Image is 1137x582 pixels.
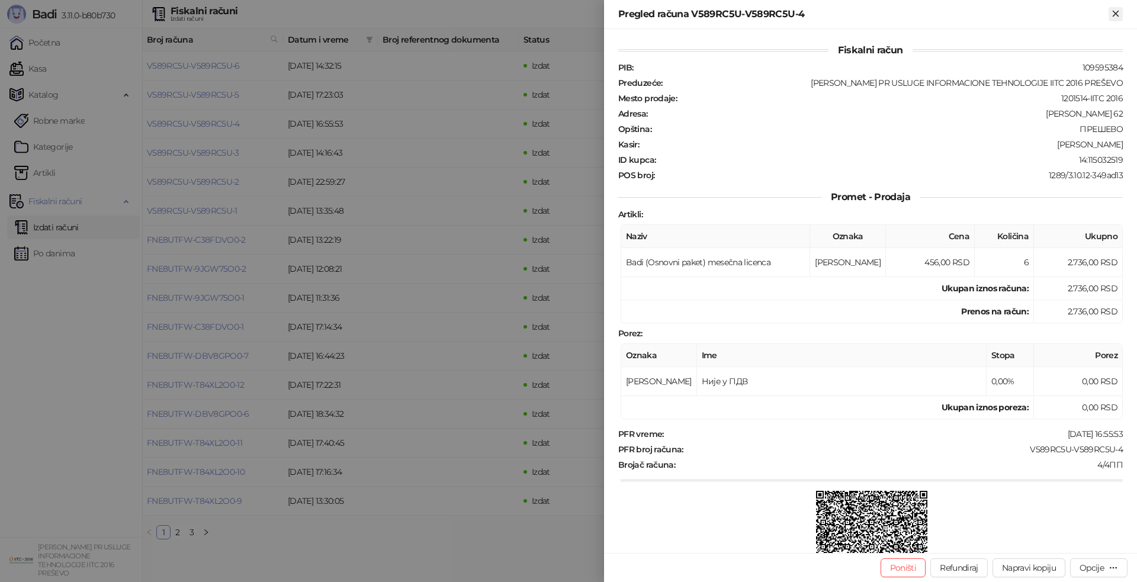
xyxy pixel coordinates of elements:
th: Oznaka [810,225,886,248]
div: [DATE] 16:55:53 [665,429,1124,439]
th: Cena [886,225,975,248]
button: Zatvori [1109,7,1123,21]
div: [PERSON_NAME] 62 [649,108,1124,119]
th: Porez [1034,344,1123,367]
div: Opcije [1080,562,1104,573]
th: Oznaka [621,344,697,367]
strong: Mesto prodaje : [618,93,677,104]
strong: PFR vreme : [618,429,664,439]
td: 2.736,00 RSD [1034,300,1123,323]
td: [PERSON_NAME] [810,248,886,277]
td: Badi (Osnovni paket) mesečna licenca [621,248,810,277]
td: [PERSON_NAME] [621,367,697,396]
strong: POS broj : [618,170,654,181]
strong: Brojač računa : [618,459,675,470]
strong: Preduzeće : [618,78,663,88]
th: Ukupno [1034,225,1123,248]
strong: Kasir : [618,139,639,150]
td: Није у ПДВ [697,367,987,396]
th: Stopa [987,344,1034,367]
td: 456,00 RSD [886,248,975,277]
strong: PFR broj računa : [618,444,683,455]
strong: Artikli : [618,209,643,220]
th: Količina [975,225,1034,248]
div: 109595384 [634,62,1124,73]
strong: Prenos na račun : [961,306,1029,317]
button: Opcije [1070,558,1128,577]
span: Promet - Prodaja [821,191,920,202]
div: [PERSON_NAME] [640,139,1124,150]
div: 4/4ПП [676,459,1124,470]
div: 1201514-IITC 2016 [678,93,1124,104]
div: 1289/3.10.12-349ad13 [656,170,1124,181]
button: Napravi kopiju [993,558,1065,577]
td: 2.736,00 RSD [1034,248,1123,277]
strong: ID kupca : [618,155,656,165]
div: V589RC5U-V589RC5U-4 [685,444,1124,455]
div: Pregled računa V589RC5U-V589RC5U-4 [618,7,1109,21]
td: 6 [975,248,1034,277]
span: Fiskalni račun [828,44,912,56]
td: 0,00 RSD [1034,367,1123,396]
td: 2.736,00 RSD [1034,277,1123,300]
div: [PERSON_NAME] PR USLUGE INFORMACIONE TEHNOLOGIJE IITC 2016 PREŠEVO [664,78,1124,88]
strong: Opština : [618,124,651,134]
div: ПРЕШЕВО [653,124,1124,134]
span: Napravi kopiju [1002,562,1056,573]
strong: Ukupan iznos računa : [942,283,1029,294]
th: Ime [697,344,987,367]
strong: Ukupan iznos poreza: [942,402,1029,413]
strong: Porez : [618,328,642,339]
td: 0,00 RSD [1034,396,1123,419]
strong: Adresa : [618,108,648,119]
button: Poništi [881,558,926,577]
strong: PIB : [618,62,633,73]
button: Refundiraj [930,558,988,577]
td: 0,00% [987,367,1034,396]
th: Naziv [621,225,810,248]
div: 14:115032519 [657,155,1124,165]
